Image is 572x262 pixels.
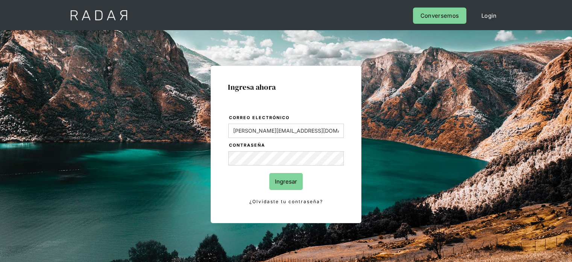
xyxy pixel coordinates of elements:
input: bruce@wayne.com [228,124,344,138]
a: ¿Olvidaste tu contraseña? [228,198,344,206]
label: Correo electrónico [229,114,344,122]
h1: Ingresa ahora [228,83,344,91]
form: Login Form [228,114,344,206]
input: Ingresar [269,173,303,190]
label: Contraseña [229,142,344,149]
a: Conversemos [413,8,466,24]
a: Login [474,8,504,24]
